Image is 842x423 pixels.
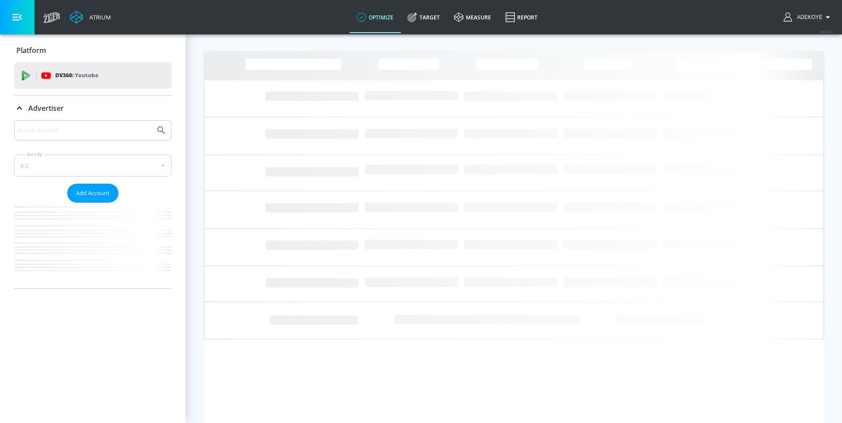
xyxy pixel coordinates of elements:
[86,13,111,21] div: Atrium
[14,62,171,89] div: DV360: Youtube
[821,29,833,34] span: v 4.24.0
[14,155,171,177] div: A-Z
[75,71,98,80] p: Youtube
[784,12,833,23] button: Adekoye
[350,1,400,33] a: optimize
[14,96,171,121] div: Advertiser
[14,203,171,288] nav: list of Advertiser
[14,38,171,63] div: Platform
[18,125,152,136] input: Search by name
[55,71,98,80] p: DV360:
[76,188,110,198] span: Add Account
[70,11,111,24] a: Atrium
[16,45,46,55] p: Platform
[793,14,823,20] span: login as: adekoye.oladapo@zefr.com
[25,151,44,157] label: Sort By
[447,1,498,33] a: measure
[498,1,545,33] a: Report
[400,1,447,33] a: Target
[67,184,118,203] button: Add Account
[14,120,171,288] div: Advertiser
[28,103,64,113] p: Advertiser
